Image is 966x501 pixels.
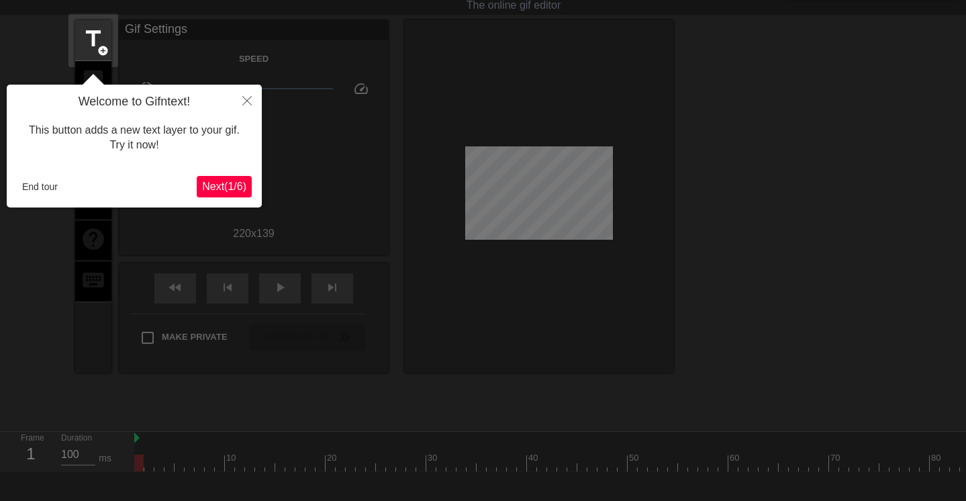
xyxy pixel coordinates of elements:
div: This button adds a new text layer to your gif. Try it now! [17,109,252,167]
button: Close [232,85,262,116]
h4: Welcome to Gifntext! [17,95,252,109]
button: Next [197,176,252,197]
button: End tour [17,177,63,197]
span: Next ( 1 / 6 ) [202,181,246,192]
